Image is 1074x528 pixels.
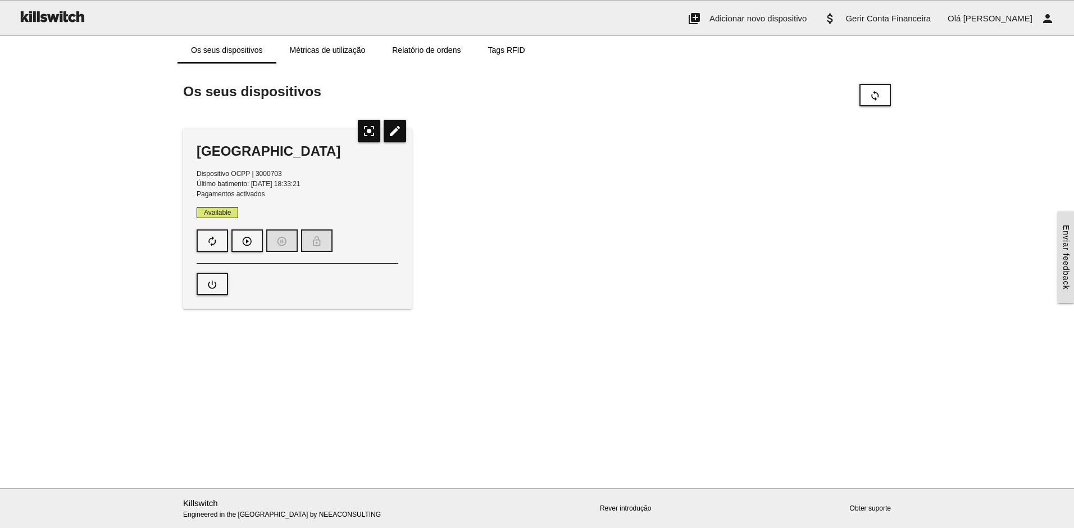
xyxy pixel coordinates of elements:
a: Obter suporte [850,504,891,512]
a: Rever introdução [600,504,651,512]
button: sync [859,84,891,106]
a: Killswitch [183,498,218,508]
a: Relatório de ordens [379,37,474,64]
i: power_settings_new [207,274,218,295]
span: Último batimento: [DATE] 18:33:21 [197,180,301,188]
button: power_settings_new [197,273,228,295]
a: Métricas de utilização [276,37,379,64]
a: Os seus dispositivos [178,37,276,64]
i: sync [870,85,881,106]
i: add_to_photos [688,1,701,37]
img: ks-logo-black-160-b.png [17,1,87,32]
span: [PERSON_NAME] [963,13,1032,23]
i: edit [384,120,406,142]
a: Tags RFID [474,37,538,64]
i: attach_money [823,1,837,37]
span: Olá [948,13,961,23]
button: autorenew [197,229,228,252]
i: play_circle_outline [242,231,253,252]
i: center_focus_strong [358,120,380,142]
span: Available [197,207,238,218]
i: autorenew [207,231,218,252]
div: [GEOGRAPHIC_DATA] [197,142,398,160]
span: Pagamentos activados [197,190,265,198]
span: Adicionar novo dispositivo [709,13,807,23]
p: Engineered in the [GEOGRAPHIC_DATA] by NEEACONSULTING [183,497,412,520]
span: Gerir Conta Financeira [845,13,931,23]
span: Os seus dispositivos [183,84,321,99]
i: person [1041,1,1054,37]
a: Enviar feedback [1058,211,1074,303]
button: play_circle_outline [231,229,263,252]
span: Dispositivo OCPP | 3000703 [197,170,282,178]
